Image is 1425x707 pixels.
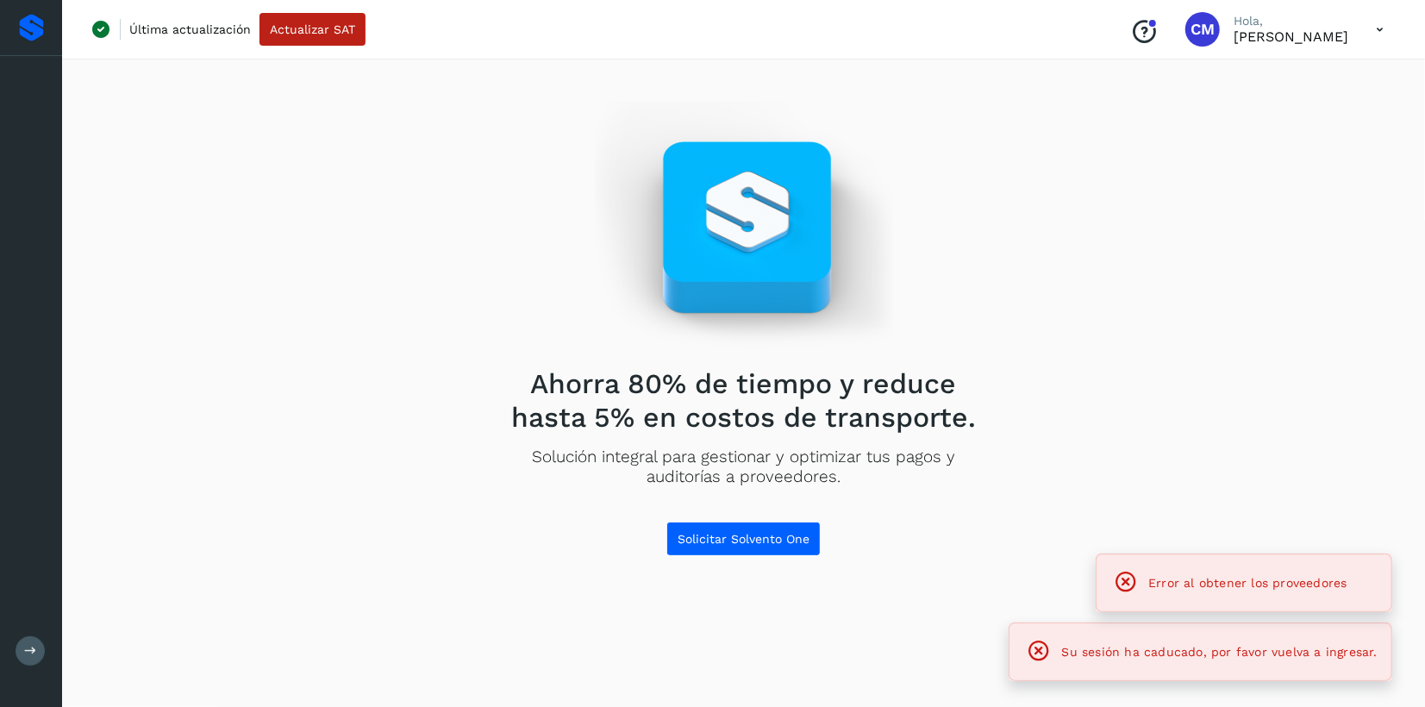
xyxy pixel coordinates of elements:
button: Solicitar Solvento One [666,522,821,556]
span: Su sesión ha caducado, por favor vuelva a ingresar. [1062,645,1378,659]
p: Última actualización [129,22,251,37]
span: Actualizar SAT [270,23,355,35]
span: Solicitar Solvento One [678,533,809,545]
h2: Ahorra 80% de tiempo y reduce hasta 5% en costos de transporte. [498,367,990,434]
p: Cynthia Mendoza [1234,28,1348,45]
p: Hola, [1234,14,1348,28]
img: Empty state image [595,101,893,353]
button: Actualizar SAT [259,13,366,46]
p: Solución integral para gestionar y optimizar tus pagos y auditorías a proveedores. [498,447,990,487]
span: Error al obtener los proveedores [1148,576,1347,590]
